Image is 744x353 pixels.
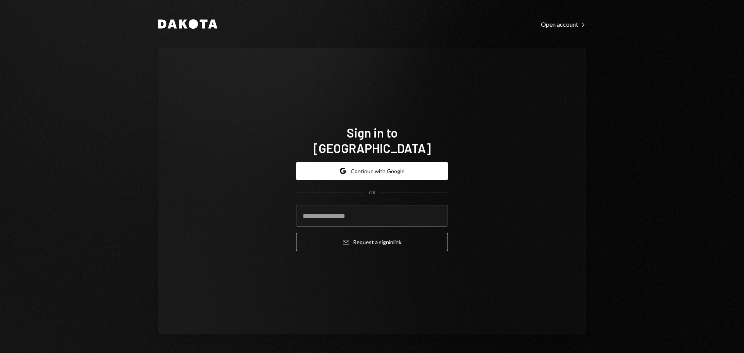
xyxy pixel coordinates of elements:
div: Open account [541,21,586,28]
button: Request a signinlink [296,233,448,251]
div: OR [369,189,375,196]
button: Continue with Google [296,162,448,180]
h1: Sign in to [GEOGRAPHIC_DATA] [296,125,448,156]
a: Open account [541,20,586,28]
